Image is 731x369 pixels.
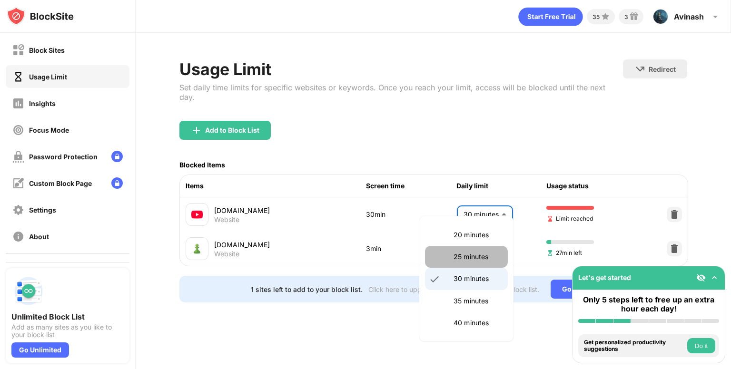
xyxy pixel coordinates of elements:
[454,230,502,240] p: 20 minutes
[454,273,502,284] p: 30 minutes
[454,340,502,350] p: 45 minutes
[454,296,502,306] p: 35 minutes
[454,318,502,328] p: 40 minutes
[454,252,502,262] p: 25 minutes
